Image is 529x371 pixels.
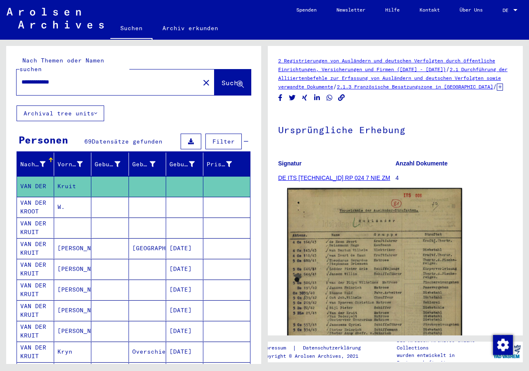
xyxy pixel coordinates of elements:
mat-cell: [PERSON_NAME] [54,238,91,259]
span: Suche [222,79,242,87]
mat-cell: Kryn [54,342,91,362]
button: Share on WhatsApp [325,93,334,103]
mat-cell: Kruit [54,176,91,196]
img: yv_logo.png [491,341,522,362]
div: Prisoner # [207,158,242,171]
span: Datensätze gefunden [92,138,162,145]
h1: Ursprüngliche Erhebung [278,111,512,147]
mat-cell: [DATE] [166,300,203,321]
mat-cell: [PERSON_NAME] [54,259,91,279]
mat-cell: [DATE] [166,342,203,362]
button: Clear [198,74,214,91]
div: Prisoner # [207,160,232,169]
span: DE [503,7,512,13]
div: Nachname [20,158,56,171]
a: Archiv erkunden [153,18,228,38]
a: 2 Registrierungen von Ausländern und deutschen Verfolgten durch öffentliche Einrichtungen, Versic... [278,57,495,72]
a: DE ITS [TECHNICAL_ID] RP 024 7 NIE ZM [278,175,390,181]
button: Archival tree units [17,105,104,121]
span: Filter [212,138,235,145]
a: 2.1 Durchführung der Alliiertenbefehle zur Erfassung von Ausländern und deutschen Verfolgten sowi... [278,66,508,90]
div: Vorname [57,160,83,169]
mat-cell: [DATE] [166,259,203,279]
div: Geburtsdatum [169,160,195,169]
button: Filter [205,134,242,149]
span: 69 [84,138,92,145]
mat-icon: close [201,78,211,88]
mat-header-cell: Nachname [17,153,54,176]
a: 2.1.3 Französische Besatzungszone in [GEOGRAPHIC_DATA] [337,84,493,90]
mat-cell: VAN DER KRUIT [17,280,54,300]
mat-cell: Overschie [129,342,166,362]
button: Share on Xing [300,93,309,103]
img: Zustimmung ändern [493,335,513,355]
div: Zustimmung ändern [493,335,512,354]
p: Copyright © Arolsen Archives, 2021 [260,352,371,360]
a: Impressum [260,344,293,352]
mat-cell: VAN DER KRUIT [17,300,54,321]
mat-cell: VAN DER KROOT [17,197,54,217]
div: Geburtsname [95,160,120,169]
div: Geburt‏ [132,158,166,171]
b: Signatur [278,160,302,167]
mat-cell: [DATE] [166,238,203,259]
b: Anzahl Dokumente [396,160,448,167]
div: Nachname [20,160,45,169]
div: Vorname [57,158,93,171]
div: Personen [19,132,68,147]
mat-header-cell: Vorname [54,153,91,176]
button: Copy link [337,93,346,103]
p: wurden entwickelt in Partnerschaft mit [397,352,491,366]
mat-cell: VAN DER KRUIT [17,259,54,279]
mat-cell: [PERSON_NAME] [54,321,91,341]
mat-cell: [PERSON_NAME] [54,280,91,300]
button: Suche [214,69,251,95]
mat-cell: VAN DER KRUIT [17,218,54,238]
mat-cell: [DATE] [166,280,203,300]
button: Share on Facebook [276,93,285,103]
mat-cell: [DATE] [166,321,203,341]
span: / [333,83,337,90]
span: / [493,83,497,90]
mat-cell: W. [54,197,91,217]
p: 4 [396,174,512,182]
mat-header-cell: Geburt‏ [129,153,166,176]
div: Geburtsname [95,158,130,171]
mat-cell: VAN DER [17,176,54,196]
mat-cell: [PERSON_NAME] [54,300,91,321]
mat-label: Nach Themen oder Namen suchen [19,57,104,73]
a: Suchen [110,18,153,40]
mat-cell: VAN DER KRUIT [17,321,54,341]
mat-cell: VAN DER KRUIT [17,238,54,259]
div: | [260,344,371,352]
p: Die Arolsen Archives Online-Collections [397,337,491,352]
div: Geburt‏ [132,160,155,169]
mat-header-cell: Prisoner # [203,153,250,176]
div: Geburtsdatum [169,158,205,171]
mat-cell: VAN DER KRUIT [17,342,54,362]
img: Arolsen_neg.svg [7,8,104,29]
button: Share on LinkedIn [313,93,322,103]
span: / [446,65,450,73]
mat-header-cell: Geburtsname [91,153,129,176]
a: Datenschutzerklärung [296,344,371,352]
button: Share on Twitter [288,93,297,103]
mat-header-cell: Geburtsdatum [166,153,203,176]
mat-cell: [GEOGRAPHIC_DATA] [129,238,166,259]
